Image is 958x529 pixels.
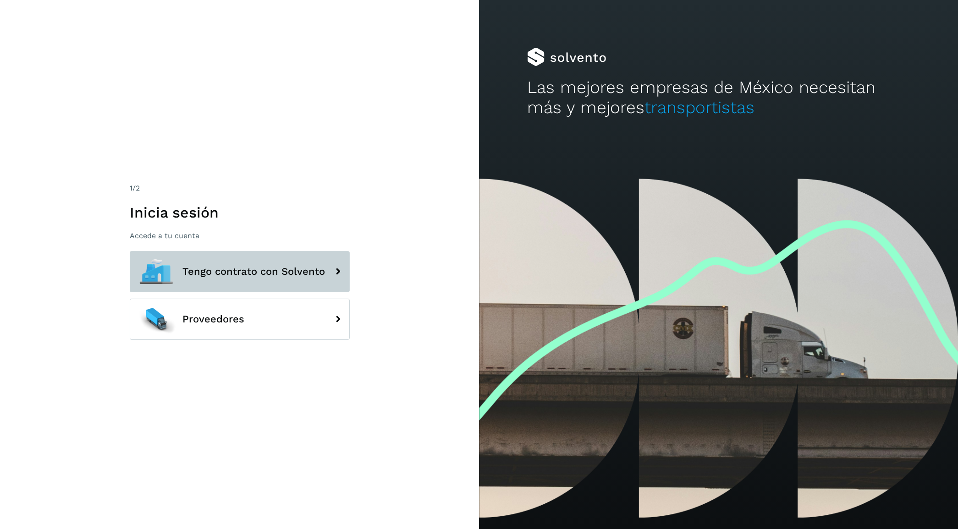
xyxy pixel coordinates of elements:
button: Tengo contrato con Solvento [130,251,350,292]
p: Accede a tu cuenta [130,231,350,240]
div: /2 [130,183,350,194]
h2: Las mejores empresas de México necesitan más y mejores [527,77,910,118]
span: 1 [130,184,132,192]
span: Tengo contrato con Solvento [182,266,325,277]
span: Proveedores [182,314,244,325]
h1: Inicia sesión [130,204,350,221]
span: transportistas [644,98,754,117]
button: Proveedores [130,299,350,340]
